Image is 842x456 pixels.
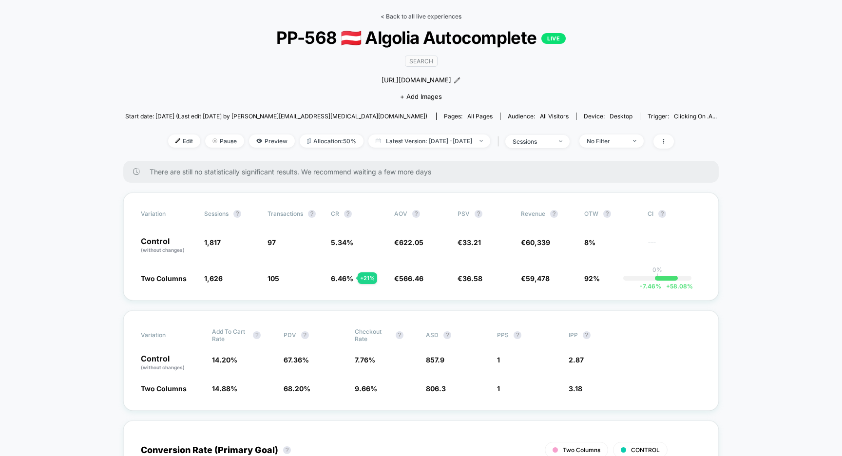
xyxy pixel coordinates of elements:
[394,238,423,247] span: €
[603,210,611,218] button: ?
[141,210,194,218] span: Variation
[376,138,381,143] img: calendar
[467,113,493,120] span: all pages
[521,210,545,217] span: Revenue
[394,210,407,217] span: AOV
[497,331,509,339] span: PPS
[141,328,194,342] span: Variation
[648,113,717,120] div: Trigger:
[631,446,660,454] span: CONTROL
[204,238,221,247] span: 1,817
[559,140,562,142] img: end
[141,274,187,283] span: Two Columns
[576,113,640,120] span: Device:
[563,446,600,454] span: Two Columns
[656,273,658,281] p: |
[513,138,552,145] div: sessions
[141,364,185,370] span: (without changes)
[382,76,451,85] span: [URL][DOMAIN_NAME]
[212,384,237,393] span: 14.88 %
[569,356,584,364] span: 2.87
[658,210,666,218] button: ?
[268,238,276,247] span: 97
[368,134,490,148] span: Latest Version: [DATE] - [DATE]
[283,446,291,454] button: ?
[284,331,296,339] span: PDV
[462,238,481,247] span: 33.21
[141,384,187,393] span: Two Columns
[584,274,600,283] span: 92%
[550,210,558,218] button: ?
[331,274,353,283] span: 6.46 %
[475,210,482,218] button: ?
[584,210,638,218] span: OTW
[344,210,352,218] button: ?
[381,13,461,20] a: < Back to all live experiences
[233,210,241,218] button: ?
[412,210,420,218] button: ?
[308,210,316,218] button: ?
[268,210,303,217] span: Transactions
[508,113,569,120] div: Audience:
[666,283,670,290] span: +
[399,238,423,247] span: 622.05
[212,356,237,364] span: 14.20 %
[394,274,423,283] span: €
[355,328,391,342] span: Checkout Rate
[444,113,493,120] div: Pages:
[497,384,500,393] span: 1
[125,113,427,120] span: Start date: [DATE] (Last edit [DATE] by [PERSON_NAME][EMAIL_ADDRESS][MEDICAL_DATA][DOMAIN_NAME])
[175,138,180,143] img: edit
[204,274,223,283] span: 1,626
[648,210,701,218] span: CI
[497,356,500,364] span: 1
[640,283,661,290] span: -7.46 %
[301,331,309,339] button: ?
[458,238,481,247] span: €
[495,134,505,149] span: |
[479,140,483,142] img: end
[514,331,521,339] button: ?
[458,274,482,283] span: €
[155,27,687,48] span: PP-568 🇦🇹 Algolia Autocomplete
[249,134,295,148] span: Preview
[358,272,377,284] div: + 21 %
[307,138,311,144] img: rebalance
[661,283,693,290] span: 58.08 %
[426,384,446,393] span: 806.3
[541,33,566,44] p: LIVE
[141,237,194,254] p: Control
[400,93,442,100] span: + Add Images
[569,384,582,393] span: 3.18
[648,240,701,254] span: ---
[300,134,364,148] span: Allocation: 50%
[212,328,248,342] span: Add To Cart Rate
[141,355,202,371] p: Control
[584,238,595,247] span: 8%
[526,238,550,247] span: 60,339
[268,274,279,283] span: 105
[540,113,569,120] span: All Visitors
[587,137,626,145] div: No Filter
[426,356,444,364] span: 857.9
[610,113,632,120] span: desktop
[405,56,438,67] span: SEARCH
[253,331,261,339] button: ?
[212,138,217,143] img: end
[284,384,310,393] span: 68.20 %
[331,210,339,217] span: CR
[355,384,377,393] span: 9.66 %
[674,113,717,120] span: Clicking on .a...
[168,134,200,148] span: Edit
[396,331,403,339] button: ?
[526,274,550,283] span: 59,478
[399,274,423,283] span: 566.46
[569,331,578,339] span: IPP
[204,210,229,217] span: Sessions
[521,238,550,247] span: €
[205,134,244,148] span: Pause
[521,274,550,283] span: €
[652,266,662,273] p: 0%
[284,356,309,364] span: 67.36 %
[150,168,699,176] span: There are still no statistically significant results. We recommend waiting a few more days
